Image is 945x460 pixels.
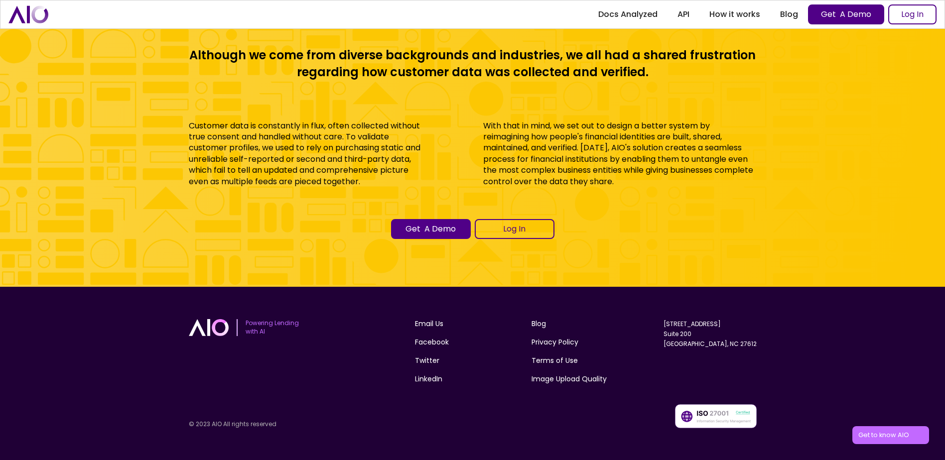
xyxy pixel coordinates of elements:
a: Log In [475,219,554,239]
a: home [8,5,48,23]
p: Customer data is constantly in flux, often collected without true consent and handled without car... [189,120,428,187]
a: Docs Analyzed [588,5,668,23]
a: How it works [699,5,770,23]
a: Facebook [415,337,449,347]
div: Get to know AIO [858,430,909,440]
a: Twitter [415,355,439,366]
a: Email Us [415,319,443,329]
p: © 2023 AIO All rights reserved [189,420,360,429]
a: Log In [888,4,937,24]
a: LinkedIn [415,374,442,384]
a: Privacy Policy [532,337,578,347]
a: [STREET_ADDRESS]Suite 200[GEOGRAPHIC_DATA], NC 27612 [664,320,757,348]
a: Blog [532,319,546,329]
h4: Although we come from diverse backgrounds and industries, we all had a shared frustration regardi... [189,47,757,80]
a: API [668,5,699,23]
a: Image Upload Quality [532,374,607,384]
a: Terms of Use [532,355,578,366]
a: Blog [770,5,808,23]
p: With that in mind, we set out to design a better system by reimagining how people's financial ide... [483,120,756,187]
p: Powering Lending with AI [246,319,299,336]
a: Get A Demo [391,219,471,239]
a: Get A Demo [808,4,884,24]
